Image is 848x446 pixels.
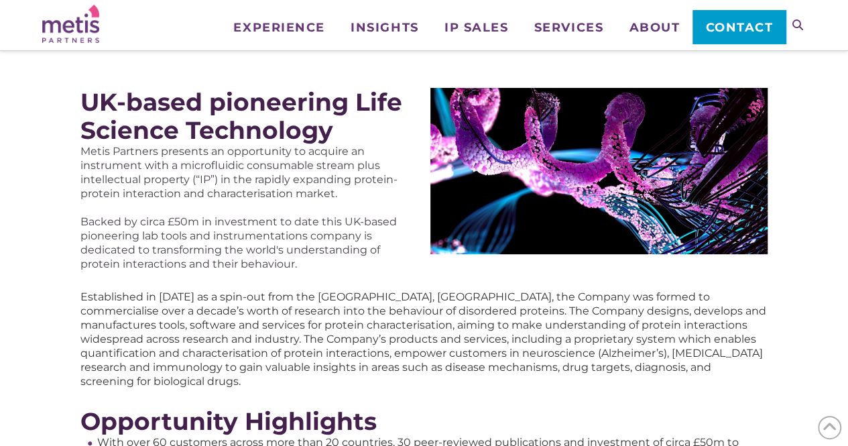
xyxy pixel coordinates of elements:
span: Services [534,21,603,34]
span: Backed by circa £50m in investment to date this UK-based pioneering lab tools and instrumentation... [80,215,397,270]
a: Contact [692,10,786,44]
strong: UK-based pioneering Life Science Technology [80,87,402,145]
img: Metis Partners - Protein Design IP Valuation [430,88,767,254]
span: IP Sales [444,21,508,34]
span: Insights [351,21,418,34]
span: Contact [706,21,774,34]
span: About [629,21,680,34]
strong: Opportunity Highlights [80,406,377,436]
span: Metis Partners presents an opportunity to acquire an instrument with a microfluidic consumable st... [80,145,398,200]
span: Established in [DATE] as a spin-out from the [GEOGRAPHIC_DATA], [GEOGRAPHIC_DATA], the Company wa... [80,290,766,388]
img: Metis Partners [42,5,99,43]
span: Back to Top [818,416,841,439]
span: Experience [233,21,324,34]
